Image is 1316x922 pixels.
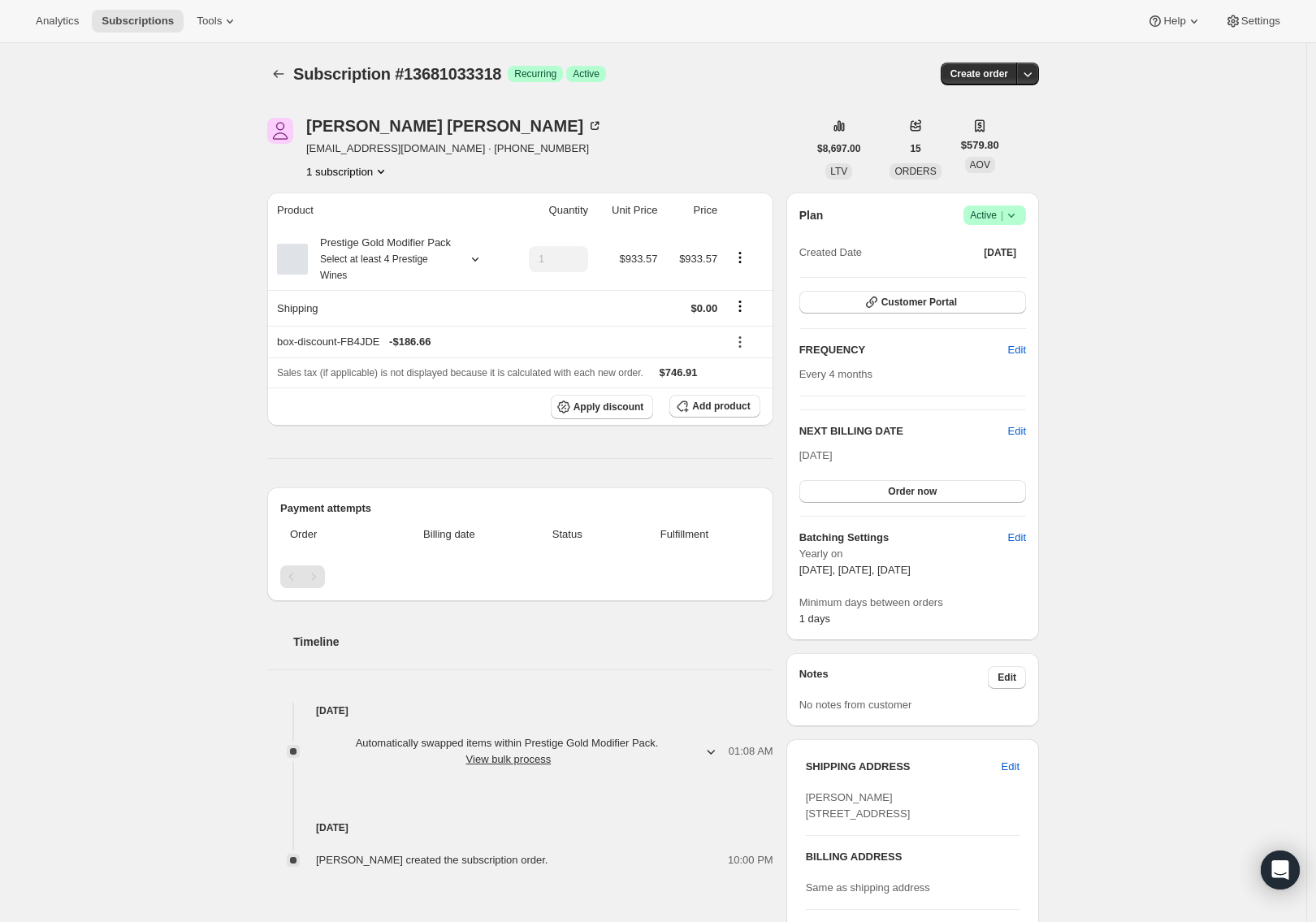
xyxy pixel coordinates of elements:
[293,634,773,650] h2: Timeline
[197,15,222,28] span: Tools
[728,852,773,868] span: 10:00 PM
[799,595,1026,611] span: Minimum days between orders
[941,63,1018,85] button: Create order
[888,485,937,498] span: Order now
[660,366,698,379] span: $746.91
[551,395,654,419] button: Apply discount
[389,334,431,350] span: - $186.66
[306,118,603,134] div: [PERSON_NAME] [PERSON_NAME]
[1008,342,1026,358] span: Edit
[692,400,750,413] span: Add product
[727,297,753,315] button: Shipping actions
[806,791,911,820] span: [PERSON_NAME] [STREET_ADDRESS]
[669,395,760,418] button: Add product
[306,730,729,773] button: Automatically swapped items within Prestige Gold Modifier Pack. View bulk process
[26,10,89,32] button: Analytics
[998,337,1036,363] button: Edit
[679,253,717,265] span: $933.57
[1137,10,1211,32] button: Help
[514,67,556,80] span: Recurring
[817,142,860,155] span: $8,697.00
[799,613,830,625] span: 1 days
[799,245,862,261] span: Created Date
[974,241,1026,264] button: [DATE]
[806,881,930,894] span: Same as shipping address
[1261,851,1300,890] div: Open Intercom Messenger
[526,526,608,543] span: Status
[799,699,912,711] span: No notes from customer
[187,10,248,32] button: Tools
[799,666,989,689] h3: Notes
[662,193,722,228] th: Price
[267,820,773,836] h4: [DATE]
[36,15,79,28] span: Analytics
[1001,209,1003,222] span: |
[799,480,1026,503] button: Order now
[799,449,833,461] span: [DATE]
[961,137,999,154] span: $579.80
[277,367,643,379] span: Sales tax (if applicable) is not displayed because it is calculated with each new order.
[900,137,930,160] button: 15
[998,525,1036,551] button: Edit
[293,65,501,83] span: Subscription #13681033318
[830,166,847,177] span: LTV
[806,759,1002,775] h3: SHIPPING ADDRESS
[1215,10,1290,32] button: Settings
[1008,530,1026,546] span: Edit
[618,526,750,543] span: Fulfillment
[894,166,936,177] span: ORDERS
[267,118,293,144] span: Paul Hancock
[799,423,1008,439] h2: NEXT BILLING DATE
[729,743,773,760] span: 01:08 AM
[950,67,1008,80] span: Create order
[799,530,1008,546] h6: Batching Settings
[267,703,773,719] h4: [DATE]
[970,159,990,171] span: AOV
[267,63,290,85] button: Subscriptions
[92,10,184,32] button: Subscriptions
[308,235,454,284] div: Prestige Gold Modifier Pack
[799,546,1026,562] span: Yearly on
[992,754,1029,780] button: Edit
[984,246,1016,259] span: [DATE]
[1163,15,1185,28] span: Help
[799,368,872,380] span: Every 4 months
[691,302,718,314] span: $0.00
[316,854,548,866] span: [PERSON_NAME] created the subscription order.
[383,526,517,543] span: Billing date
[507,193,593,228] th: Quantity
[574,400,644,413] span: Apply discount
[316,735,701,768] span: Automatically swapped items within Prestige Gold Modifier Pack .
[277,334,717,350] div: box-discount-FB4JDE
[267,193,507,228] th: Product
[970,207,1019,223] span: Active
[1008,423,1026,439] button: Edit
[306,141,603,157] span: [EMAIL_ADDRESS][DOMAIN_NAME] · [PHONE_NUMBER]
[799,291,1026,314] button: Customer Portal
[280,565,760,588] nav: Pagination
[881,296,957,309] span: Customer Portal
[306,163,389,180] button: Product actions
[910,142,920,155] span: 15
[573,67,600,80] span: Active
[466,753,552,765] button: View bulk process
[998,671,1016,684] span: Edit
[280,500,760,517] h2: Payment attempts
[593,193,662,228] th: Unit Price
[267,290,507,326] th: Shipping
[1241,15,1280,28] span: Settings
[807,137,870,160] button: $8,697.00
[806,849,1019,865] h3: BILLING ADDRESS
[799,207,824,223] h2: Plan
[320,253,428,281] small: Select at least 4 Prestige Wines
[102,15,174,28] span: Subscriptions
[619,253,657,265] span: $933.57
[799,342,1008,358] h2: FREQUENCY
[799,564,911,576] span: [DATE], [DATE], [DATE]
[280,517,378,552] th: Order
[1002,759,1019,775] span: Edit
[727,249,753,266] button: Product actions
[988,666,1026,689] button: Edit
